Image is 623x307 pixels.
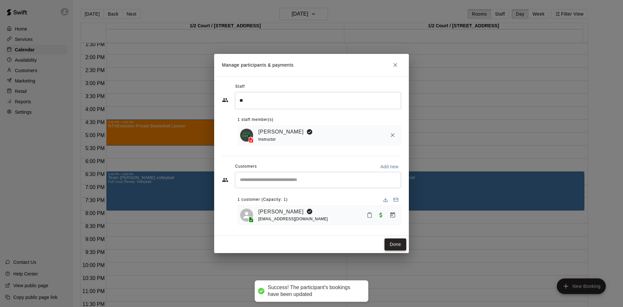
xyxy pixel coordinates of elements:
span: 1 staff member(s) [238,115,274,125]
a: [PERSON_NAME] [258,128,304,136]
svg: Customers [222,177,228,183]
p: Manage participants & payments [222,62,294,69]
button: Email participants [391,195,401,205]
span: Instructor [258,137,276,142]
img: Jesse Klein [240,129,253,142]
span: Staff [235,82,245,92]
button: Add new [378,161,401,172]
button: Download list [380,195,391,205]
button: Manage bookings & payment [387,209,398,221]
div: Shelly Gomulak [240,209,253,222]
div: Success! The participant's bookings have been updated [268,284,362,298]
button: Remove [387,129,398,141]
p: Add new [380,163,398,170]
a: [PERSON_NAME] [258,208,304,216]
svg: Staff [222,97,228,103]
button: Done [385,238,406,250]
span: Customers [235,161,257,172]
button: Mark attendance [364,210,375,221]
span: Waived payment [375,212,387,217]
div: Start typing to search customers... [235,172,401,188]
svg: Booking Owner [306,208,313,215]
span: [EMAIL_ADDRESS][DOMAIN_NAME] [258,217,328,221]
svg: Booking Owner [306,129,313,135]
button: Close [389,59,401,71]
span: 1 customer (Capacity: 1) [238,195,288,205]
div: Search staff [235,92,401,109]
